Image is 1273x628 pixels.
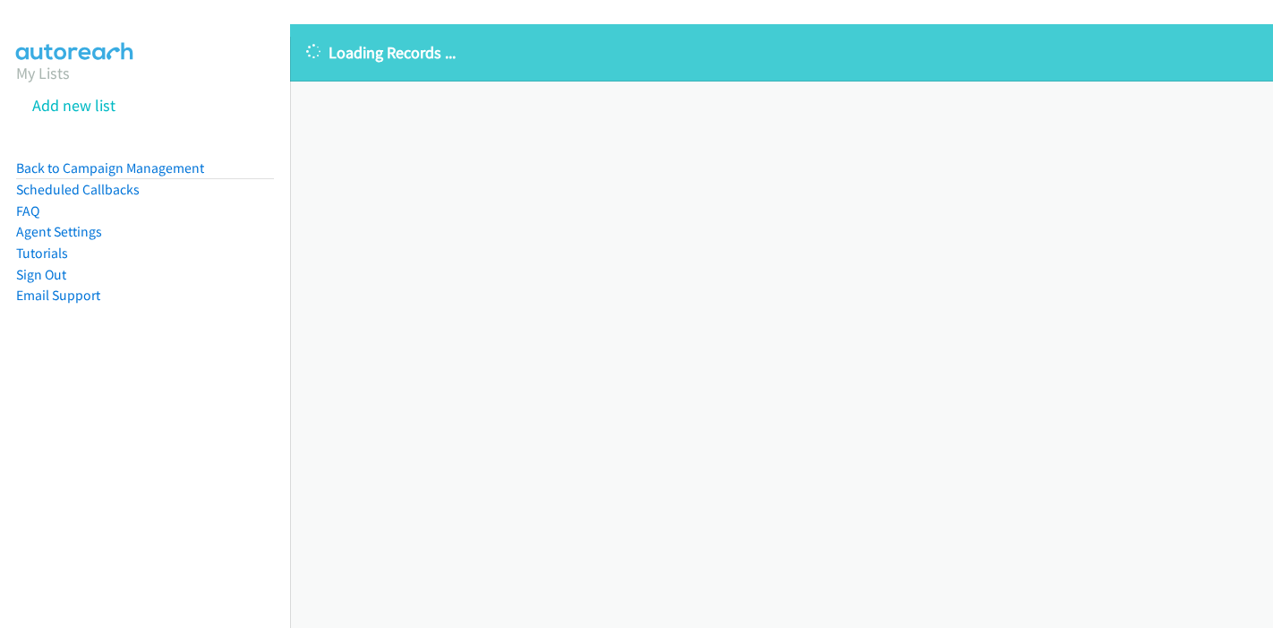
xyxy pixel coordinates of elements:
[16,223,102,240] a: Agent Settings
[16,287,100,304] a: Email Support
[306,40,1257,65] p: Loading Records ...
[16,202,39,219] a: FAQ
[16,159,204,176] a: Back to Campaign Management
[16,63,70,83] a: My Lists
[16,245,68,262] a: Tutorials
[16,266,66,283] a: Sign Out
[32,95,115,116] a: Add new list
[16,181,140,198] a: Scheduled Callbacks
